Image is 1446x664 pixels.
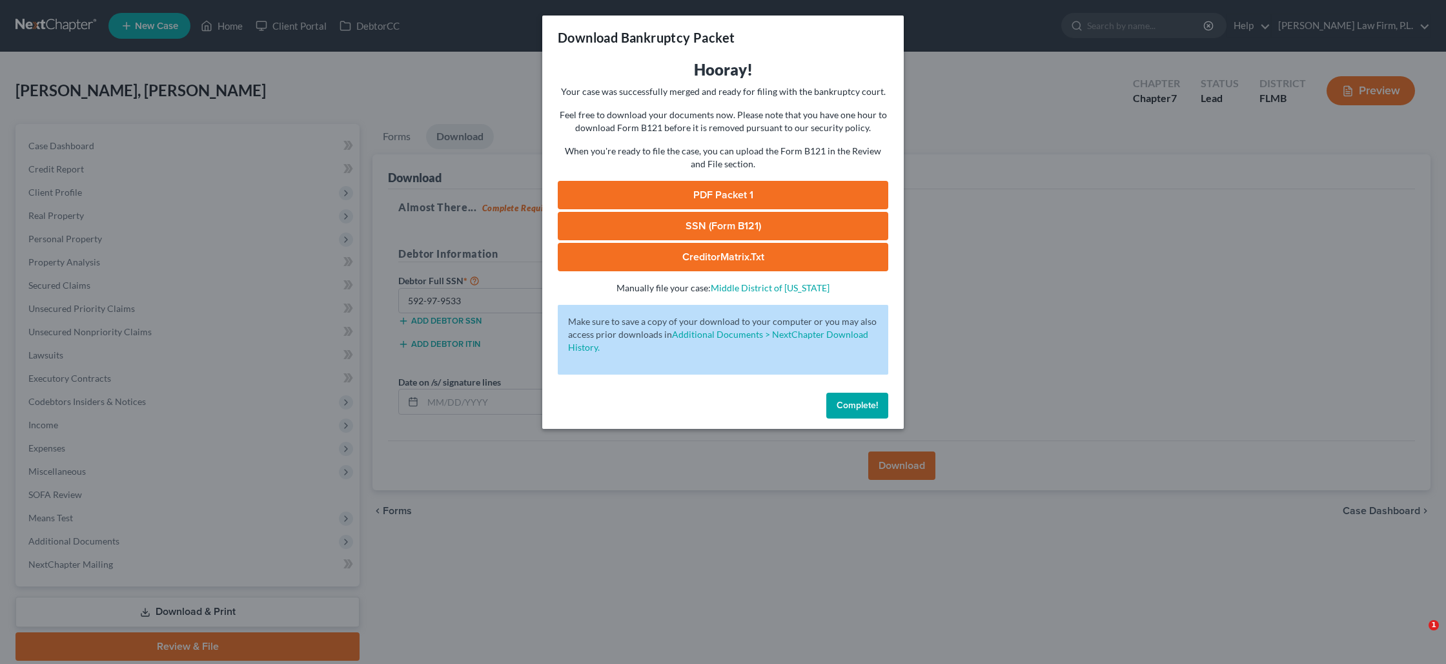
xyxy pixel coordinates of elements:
span: 1 [1429,620,1439,630]
p: When you're ready to file the case, you can upload the Form B121 in the Review and File section. [558,145,888,171]
a: SSN (Form B121) [558,212,888,240]
p: Feel free to download your documents now. Please note that you have one hour to download Form B12... [558,109,888,134]
button: Complete! [826,393,888,419]
p: Your case was successfully merged and ready for filing with the bankruptcy court. [558,85,888,98]
h3: Hooray! [558,59,888,80]
a: Middle District of [US_STATE] [711,282,830,293]
a: PDF Packet 1 [558,181,888,209]
span: Complete! [837,400,878,411]
p: Make sure to save a copy of your download to your computer or you may also access prior downloads in [568,315,878,354]
p: Manually file your case: [558,282,888,295]
iframe: Intercom live chat [1402,620,1433,651]
h3: Download Bankruptcy Packet [558,28,735,47]
a: CreditorMatrix.txt [558,243,888,271]
a: Additional Documents > NextChapter Download History. [568,329,868,353]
